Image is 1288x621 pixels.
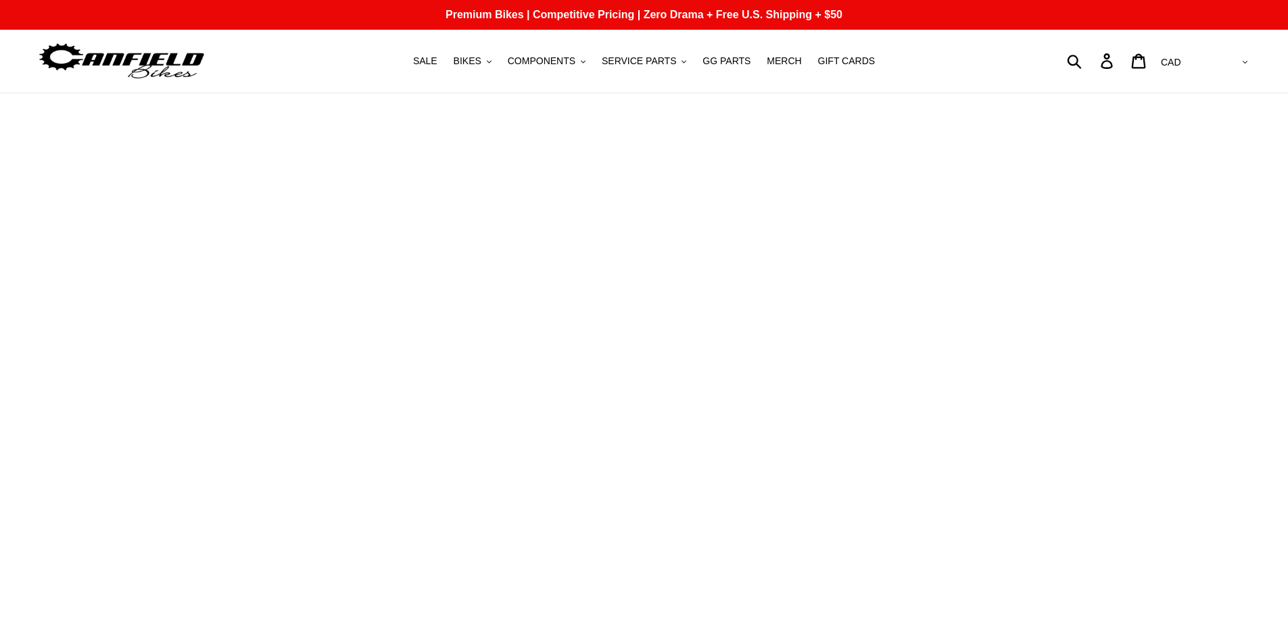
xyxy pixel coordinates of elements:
a: GIFT CARDS [811,52,882,70]
span: GIFT CARDS [818,55,876,67]
span: SALE [413,55,437,67]
span: BIKES [454,55,481,67]
span: SERVICE PARTS [602,55,676,67]
img: Canfield Bikes [37,40,206,82]
button: BIKES [447,52,498,70]
input: Search [1074,46,1109,76]
span: COMPONENTS [508,55,575,67]
span: MERCH [767,55,801,67]
a: MERCH [760,52,808,70]
button: COMPONENTS [501,52,592,70]
button: SERVICE PARTS [595,52,693,70]
a: SALE [406,52,444,70]
span: GG PARTS [702,55,750,67]
a: GG PARTS [696,52,757,70]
